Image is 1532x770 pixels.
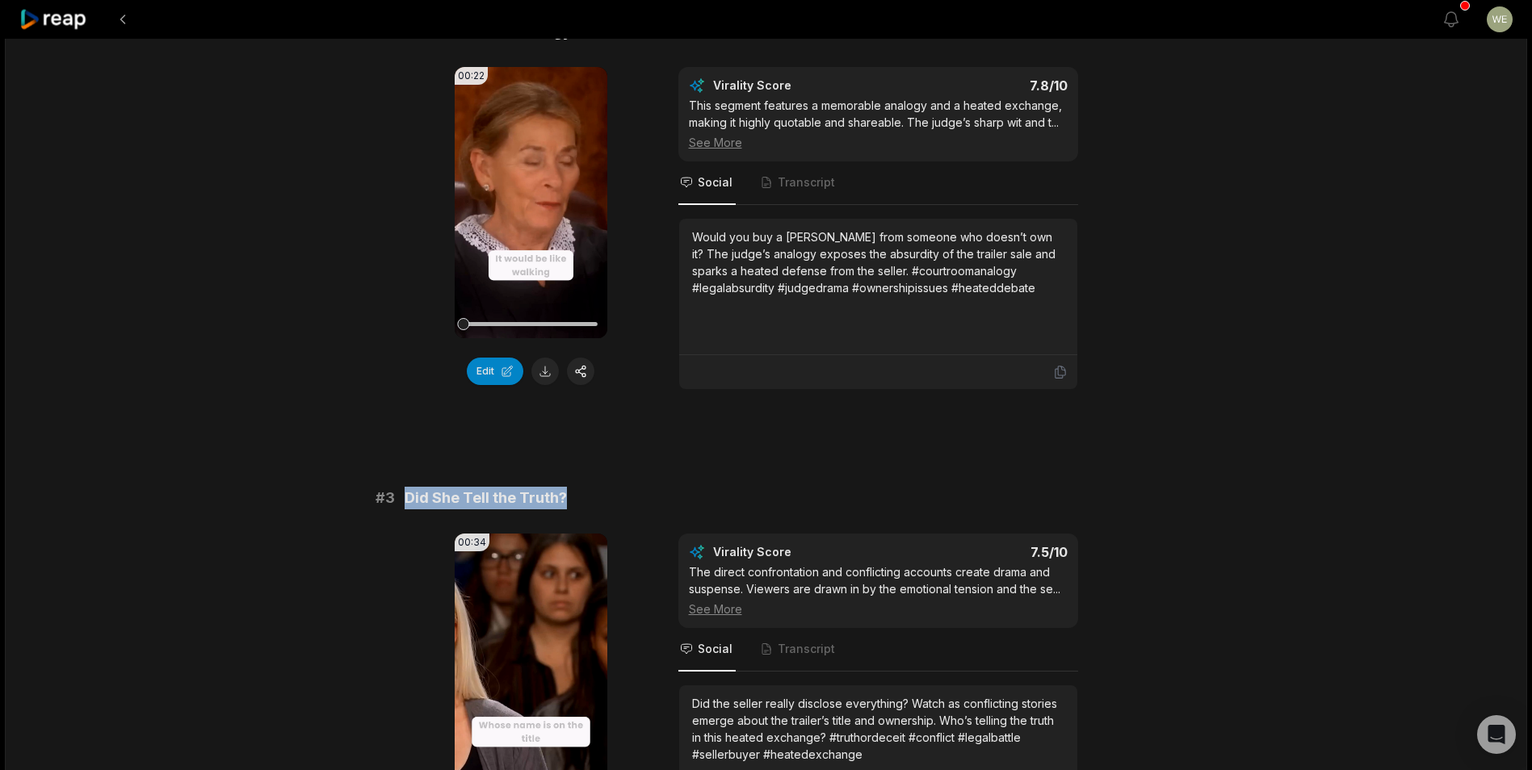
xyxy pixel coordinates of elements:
div: Did the seller really disclose everything? Watch as conflicting stories emerge about the trailer’... [692,695,1064,763]
span: # 3 [376,487,395,509]
div: Open Intercom Messenger [1477,715,1516,754]
div: 7.5 /10 [894,544,1068,560]
span: Social [698,174,732,190]
button: Edit [467,358,523,385]
div: 7.8 /10 [894,77,1068,94]
span: Social [698,641,732,657]
nav: Tabs [678,628,1078,672]
video: Your browser does not support mp4 format. [455,67,607,338]
div: Virality Score [713,77,887,94]
div: This segment features a memorable analogy and a heated exchange, making it highly quotable and sh... [689,97,1068,151]
span: Transcript [778,641,835,657]
span: Did She Tell the Truth? [405,487,567,509]
div: See More [689,134,1068,151]
div: Virality Score [713,544,887,560]
div: Would you buy a [PERSON_NAME] from someone who doesn’t own it? The judge’s analogy exposes the ab... [692,228,1064,296]
div: See More [689,601,1068,617]
div: The direct confrontation and conflicting accounts create drama and suspense. Viewers are drawn in... [689,563,1068,617]
span: Transcript [778,174,835,190]
nav: Tabs [678,161,1078,205]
